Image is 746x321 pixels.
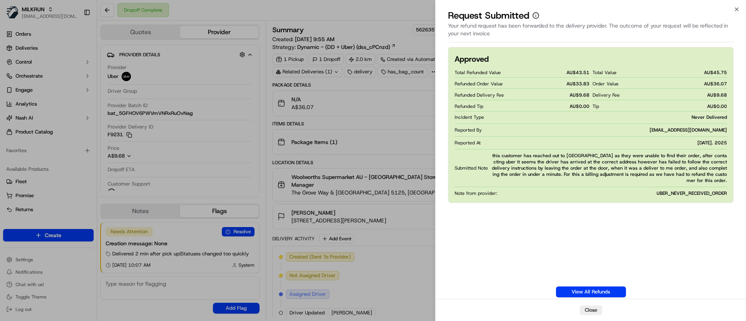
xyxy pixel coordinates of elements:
[455,114,484,120] span: Incident Type
[448,22,734,42] div: Your refund request has been forwarded to the delivery provider. The outcome of your request will...
[593,103,599,109] span: Tip
[707,103,727,109] span: AU$ 0.00
[650,127,727,133] span: [EMAIL_ADDRESS][DOMAIN_NAME]
[455,69,501,76] span: Total Refunded Value
[491,153,727,184] span: this customer has reached out to [GEOGRAPHIC_DATA] as they were unable to find their order, after...
[593,92,620,98] span: Delivery Fee
[692,114,727,120] span: Never Delivered
[566,69,589,76] span: AU$ 43.51
[455,54,489,64] h2: Approved
[455,103,483,109] span: Refunded Tip
[593,81,619,87] span: Order Value
[707,92,727,98] span: AU$ 9.68
[580,305,602,315] button: Close
[704,81,727,87] span: AU$ 36.07
[657,190,727,196] span: UBER_NEVER_RECEIVED_ORDER
[455,81,503,87] span: Refunded Order Value
[455,127,482,133] span: Reported By
[566,81,589,87] span: AU$ 33.83
[455,190,497,196] span: Note from provider:
[704,69,727,76] span: AU$ 45.75
[455,92,504,98] span: Refunded Delivery Fee
[556,286,626,297] a: View All Refunds
[570,103,589,109] span: AU$ 0.00
[448,9,529,22] p: Request Submitted
[455,165,488,171] span: Submitted Note
[570,92,589,98] span: AU$ 9.68
[593,69,617,76] span: Total Value
[455,140,481,146] span: Reported At
[697,140,727,146] span: [DATE]. 2025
